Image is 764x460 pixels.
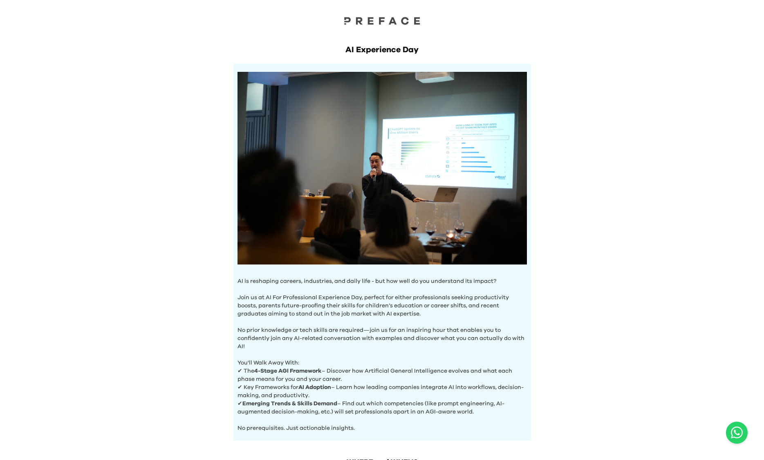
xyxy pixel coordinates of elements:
[237,285,527,318] p: Join us at AI For Professional Experience Day, perfect for either professionals seeking productiv...
[237,277,527,285] p: AI is reshaping careers, industries, and daily life - but how well do you understand its impact?
[726,422,748,444] a: Chat with us on WhatsApp
[254,368,322,374] b: 4-Stage AGI Framework
[237,351,527,367] p: You'll Walk Away With:
[237,383,527,400] p: ✔ Key Frameworks for – Learn how leading companies integrate AI into workflows, decision-making, ...
[298,384,331,390] b: AI Adoption
[341,16,423,28] a: Preface Logo
[726,422,748,444] button: Open WhatsApp chat
[242,401,337,407] b: Emerging Trends & Skills Demand
[237,72,527,264] img: Hero Image
[237,416,527,432] p: No prerequisites. Just actionable insights.
[341,16,423,25] img: Preface Logo
[237,367,527,383] p: ✔ The – Discover how Artificial General Intelligence evolves and what each phase means for you an...
[233,44,531,56] h1: AI Experience Day
[237,400,527,416] p: ✔ – Find out which competencies (like prompt engineering, AI-augmented decision-making, etc.) wil...
[237,318,527,351] p: No prior knowledge or tech skills are required—join us for an inspiring hour that enables you to ...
